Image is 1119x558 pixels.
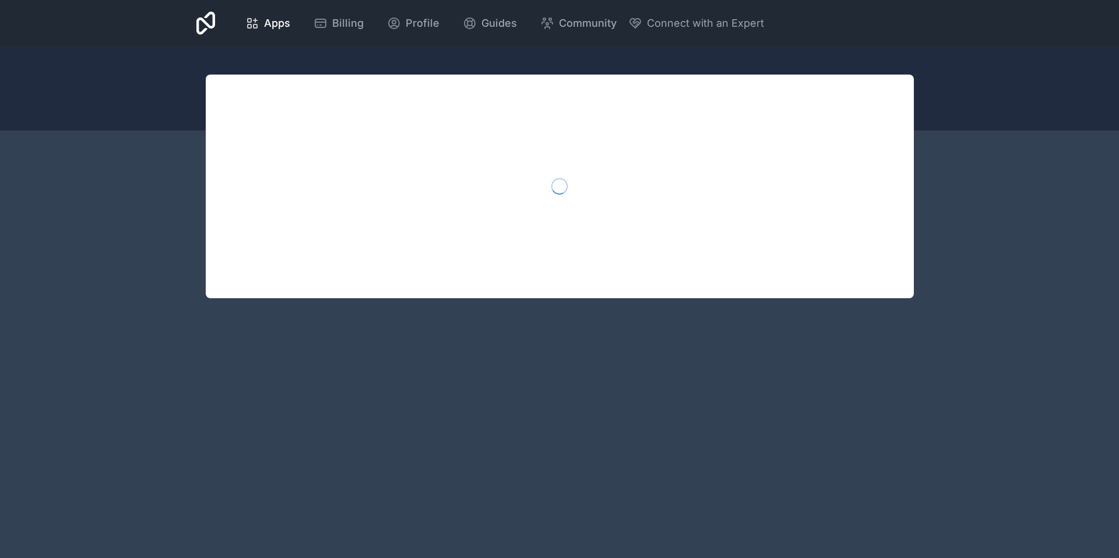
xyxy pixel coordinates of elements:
a: Guides [453,10,526,36]
a: Apps [236,10,300,36]
a: Billing [304,10,373,36]
span: Apps [264,15,290,31]
span: Community [559,15,617,31]
a: Community [531,10,626,36]
a: Profile [378,10,449,36]
button: Connect with an Expert [628,15,764,31]
span: Connect with an Expert [647,15,764,31]
span: Guides [481,15,517,31]
span: Billing [332,15,364,31]
span: Profile [406,15,439,31]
